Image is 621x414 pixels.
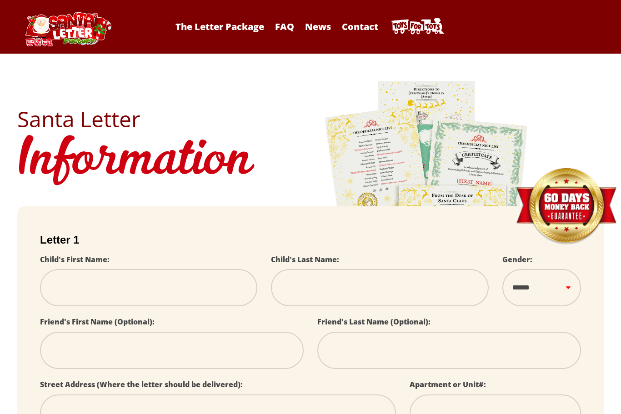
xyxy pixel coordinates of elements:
[271,254,339,264] label: Child's Last Name:
[22,12,113,46] img: Santa Letter Logo
[337,20,383,33] a: Contact
[17,130,604,193] h1: Information
[515,168,617,245] img: Money Back Guarantee
[324,80,529,334] img: letters.png
[270,20,299,33] a: FAQ
[300,20,336,33] a: News
[317,317,431,327] label: Friend's Last Name (Optional):
[171,20,269,33] a: The Letter Package
[40,234,581,246] h2: Letter 1
[40,379,243,389] label: Street Address (Where the letter should be delivered):
[17,108,604,130] h2: Santa Letter
[502,254,532,264] label: Gender:
[410,379,486,389] label: Apartment or Unit#:
[40,317,155,327] label: Friend's First Name (Optional):
[40,254,110,264] label: Child's First Name:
